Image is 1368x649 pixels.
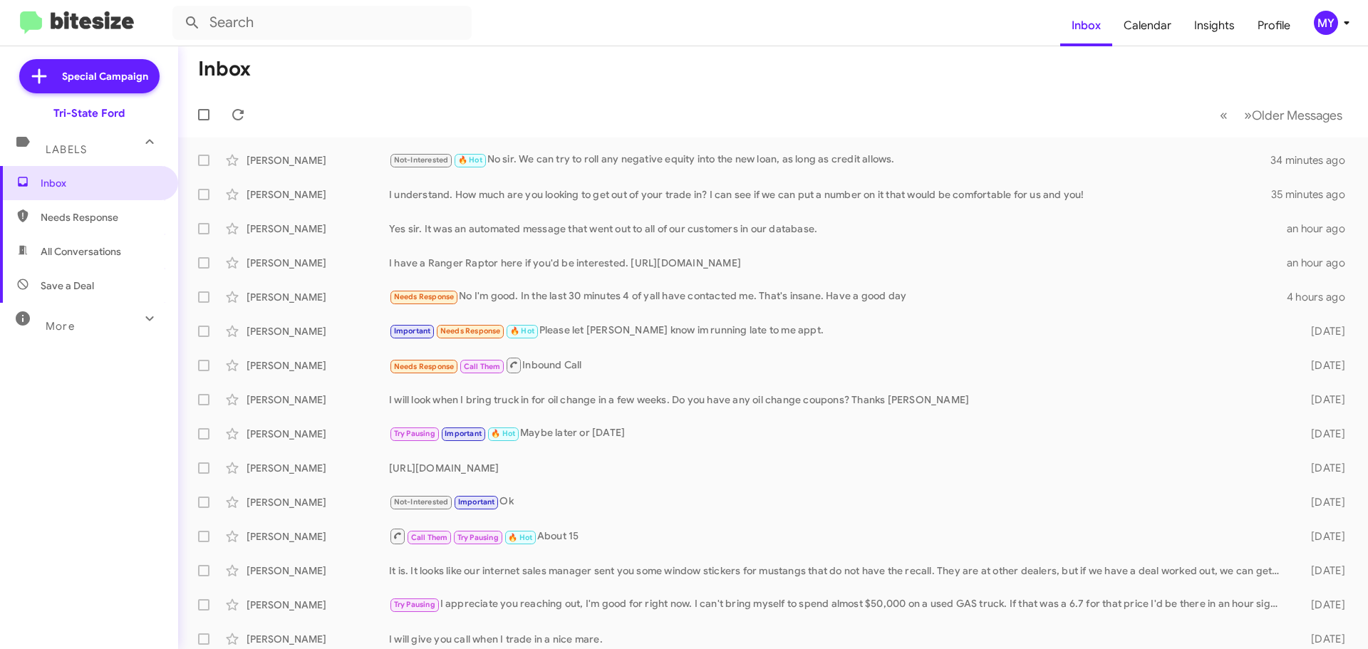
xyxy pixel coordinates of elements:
a: Insights [1183,5,1246,46]
span: All Conversations [41,244,121,259]
div: an hour ago [1287,222,1357,236]
div: Inbound Call [389,356,1288,374]
div: 34 minutes ago [1271,153,1357,167]
a: Profile [1246,5,1302,46]
a: Special Campaign [19,59,160,93]
div: [PERSON_NAME] [247,393,389,407]
div: No I'm good. In the last 30 minutes 4 of yall have contacted me. That's insane. Have a good day [389,289,1287,305]
span: 🔥 Hot [458,155,482,165]
div: [DATE] [1288,358,1357,373]
span: Needs Response [394,292,455,301]
span: Older Messages [1252,108,1342,123]
div: [PERSON_NAME] [247,256,389,270]
div: [DATE] [1288,632,1357,646]
a: Calendar [1112,5,1183,46]
div: [DATE] [1288,427,1357,441]
a: Inbox [1060,5,1112,46]
div: I will give you call when I trade in a nice mare. [389,632,1288,646]
span: Important [394,326,431,336]
span: Needs Response [394,362,455,371]
div: [DATE] [1288,393,1357,407]
div: [PERSON_NAME] [247,529,389,544]
span: 🔥 Hot [510,326,534,336]
div: It is. It looks like our internet sales manager sent you some window stickers for mustangs that d... [389,564,1288,578]
div: Please let [PERSON_NAME] know im running late to me appt. [389,323,1288,339]
span: Not-Interested [394,155,449,165]
div: [DATE] [1288,461,1357,475]
div: MY [1314,11,1338,35]
button: MY [1302,11,1352,35]
div: Maybe later or [DATE] [389,425,1288,442]
div: [PERSON_NAME] [247,564,389,578]
span: Important [445,429,482,438]
div: Yes sir. It was an automated message that went out to all of our customers in our database. [389,222,1287,236]
div: [PERSON_NAME] [247,495,389,509]
input: Search [172,6,472,40]
button: Next [1235,100,1351,130]
div: I have a Ranger Raptor here if you'd be interested. [URL][DOMAIN_NAME] [389,256,1287,270]
span: 🔥 Hot [491,429,515,438]
div: [PERSON_NAME] [247,222,389,236]
div: Ok [389,494,1288,510]
div: [DATE] [1288,529,1357,544]
div: I will look when I bring truck in for oil change in a few weeks. Do you have any oil change coupo... [389,393,1288,407]
div: an hour ago [1287,256,1357,270]
div: [PERSON_NAME] [247,187,389,202]
div: [PERSON_NAME] [247,290,389,304]
div: No sir. We can try to roll any negative equity into the new loan, as long as credit allows. [389,152,1271,168]
div: 35 minutes ago [1271,187,1357,202]
span: Labels [46,143,87,156]
div: [PERSON_NAME] [247,153,389,167]
span: « [1220,106,1228,124]
div: [DATE] [1288,324,1357,338]
div: [PERSON_NAME] [247,598,389,612]
div: [DATE] [1288,495,1357,509]
div: About 15 [389,527,1288,545]
span: Call Them [411,533,448,542]
div: [DATE] [1288,564,1357,578]
span: More [46,320,75,333]
span: Important [458,497,495,507]
span: Not-Interested [394,497,449,507]
div: [URL][DOMAIN_NAME] [389,461,1288,475]
span: Try Pausing [394,600,435,609]
div: [PERSON_NAME] [247,324,389,338]
div: Tri-State Ford [53,106,125,120]
div: [PERSON_NAME] [247,358,389,373]
span: Try Pausing [457,533,499,542]
span: Call Them [464,362,501,371]
div: 4 hours ago [1287,290,1357,304]
h1: Inbox [198,58,251,81]
span: Inbox [41,176,162,190]
span: Needs Response [440,326,501,336]
span: Special Campaign [62,69,148,83]
button: Previous [1211,100,1236,130]
div: [PERSON_NAME] [247,632,389,646]
div: I understand. How much are you looking to get out of your trade in? I can see if we can put a num... [389,187,1271,202]
div: [PERSON_NAME] [247,461,389,475]
span: Save a Deal [41,279,94,293]
nav: Page navigation example [1212,100,1351,130]
span: » [1244,106,1252,124]
div: [PERSON_NAME] [247,427,389,441]
span: 🔥 Hot [508,533,532,542]
span: Try Pausing [394,429,435,438]
div: [DATE] [1288,598,1357,612]
div: I appreciate you reaching out, I'm good for right now. I can't bring myself to spend almost $50,0... [389,596,1288,613]
span: Needs Response [41,210,162,224]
